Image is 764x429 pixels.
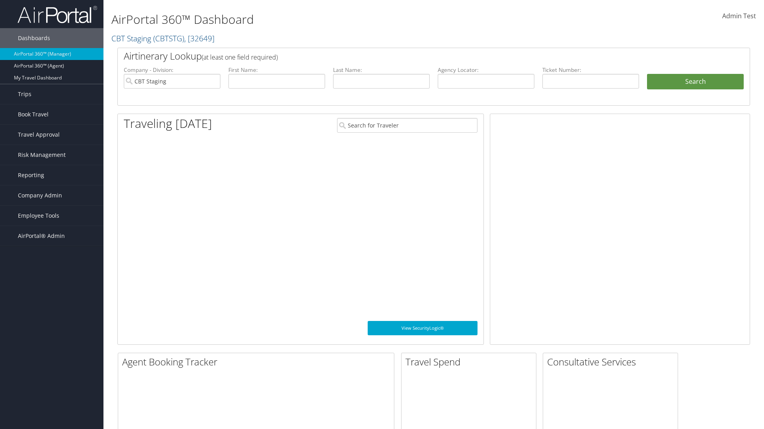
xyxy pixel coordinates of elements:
label: Agency Locator: [438,66,534,74]
span: Book Travel [18,104,49,124]
span: Risk Management [18,145,66,165]
span: Employee Tools [18,206,59,226]
span: Dashboards [18,28,50,48]
label: Last Name: [333,66,430,74]
span: , [ 32649 ] [184,33,214,44]
span: AirPortal® Admin [18,226,65,246]
h2: Airtinerary Lookup [124,49,691,63]
span: ( CBTSTG ) [153,33,184,44]
span: Admin Test [722,12,756,20]
span: (at least one field required) [202,53,278,62]
label: First Name: [228,66,325,74]
h2: Agent Booking Tracker [122,355,394,369]
h1: Traveling [DATE] [124,115,212,132]
button: Search [647,74,744,90]
a: Admin Test [722,4,756,29]
a: View SecurityLogic® [368,321,477,335]
span: Trips [18,84,31,104]
span: Company Admin [18,186,62,205]
span: Travel Approval [18,125,60,145]
h2: Travel Spend [405,355,536,369]
label: Ticket Number: [542,66,639,74]
a: CBT Staging [111,33,214,44]
img: airportal-logo.png [18,5,97,24]
label: Company - Division: [124,66,220,74]
span: Reporting [18,165,44,185]
input: Search for Traveler [337,118,477,133]
h2: Consultative Services [547,355,678,369]
h1: AirPortal 360™ Dashboard [111,11,541,28]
